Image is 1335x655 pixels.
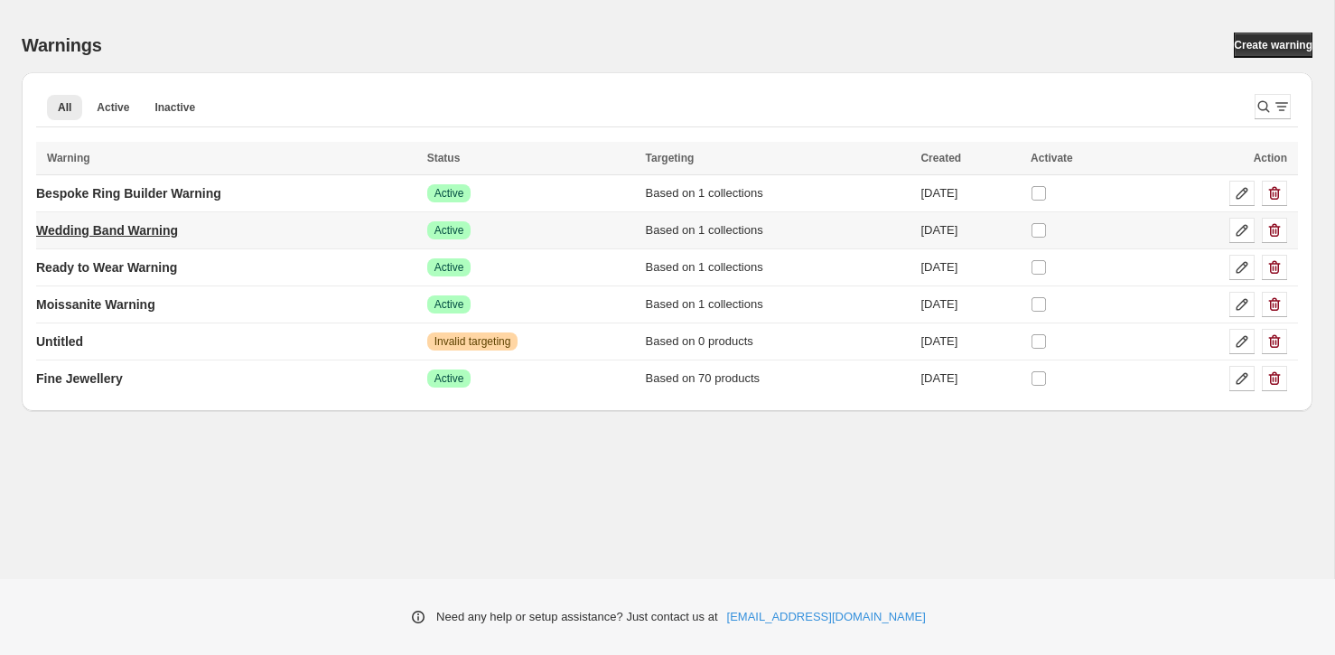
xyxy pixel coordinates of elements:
[58,100,71,115] span: All
[434,371,464,386] span: Active
[1031,152,1073,164] span: Activate
[36,258,177,276] p: Ready to Wear Warning
[920,370,1020,388] div: [DATE]
[646,184,910,202] div: Based on 1 collections
[920,221,1020,239] div: [DATE]
[646,221,910,239] div: Based on 1 collections
[36,253,177,282] a: Ready to Wear Warning
[646,152,695,164] span: Targeting
[36,290,155,319] a: Moissanite Warning
[434,223,464,238] span: Active
[920,258,1020,276] div: [DATE]
[154,100,195,115] span: Inactive
[36,370,123,388] p: Fine Jewellery
[36,179,221,208] a: Bespoke Ring Builder Warning
[36,221,178,239] p: Wedding Band Warning
[434,186,464,201] span: Active
[920,295,1020,313] div: [DATE]
[1255,94,1291,119] button: Search and filter results
[36,216,178,245] a: Wedding Band Warning
[36,327,83,356] a: Untitled
[36,364,123,393] a: Fine Jewellery
[727,608,926,626] a: [EMAIL_ADDRESS][DOMAIN_NAME]
[646,332,910,351] div: Based on 0 products
[920,332,1020,351] div: [DATE]
[646,258,910,276] div: Based on 1 collections
[1254,152,1287,164] span: Action
[36,295,155,313] p: Moissanite Warning
[22,34,102,56] h2: Warnings
[1234,33,1312,58] a: Create warning
[434,297,464,312] span: Active
[47,152,90,164] span: Warning
[920,184,1020,202] div: [DATE]
[36,184,221,202] p: Bespoke Ring Builder Warning
[646,370,910,388] div: Based on 70 products
[427,152,461,164] span: Status
[36,332,83,351] p: Untitled
[434,260,464,275] span: Active
[646,295,910,313] div: Based on 1 collections
[97,100,129,115] span: Active
[1234,38,1312,52] span: Create warning
[920,152,961,164] span: Created
[434,334,511,349] span: Invalid targeting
